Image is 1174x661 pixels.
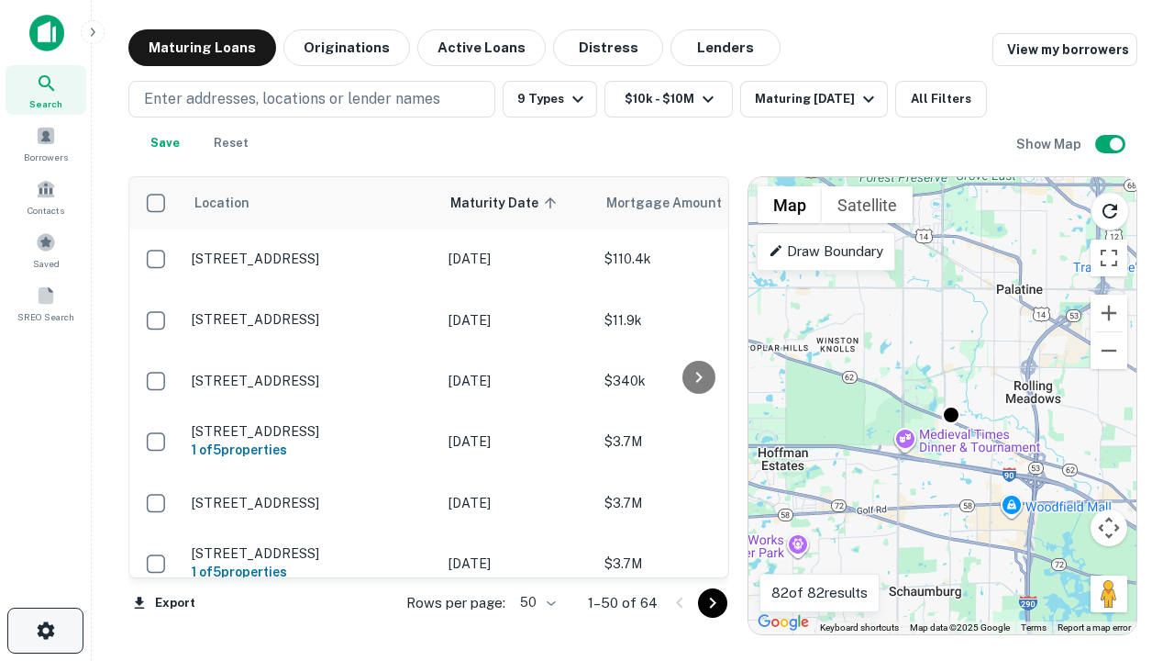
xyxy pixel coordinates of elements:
[604,431,788,452] p: $3.7M
[449,554,586,574] p: [DATE]
[128,29,276,66] button: Maturing Loans
[698,588,727,618] button: Go to next page
[29,15,64,51] img: capitalize-icon.png
[194,192,249,214] span: Location
[192,423,430,440] p: [STREET_ADDRESS]
[1091,240,1127,276] button: Toggle fullscreen view
[449,431,586,452] p: [DATE]
[1016,134,1084,154] h6: Show Map
[192,251,430,267] p: [STREET_ADDRESS]
[820,622,899,634] button: Keyboard shortcuts
[192,495,430,511] p: [STREET_ADDRESS]
[192,545,430,562] p: [STREET_ADDRESS]
[595,177,797,229] th: Mortgage Amount
[604,81,733,118] button: $10k - $10M
[992,33,1137,66] a: View my borrowers
[1091,332,1127,369] button: Zoom out
[283,29,410,66] button: Originations
[17,309,74,324] span: SREO Search
[740,81,888,118] button: Maturing [DATE]
[604,310,788,330] p: $11.9k
[771,582,868,604] p: 82 of 82 results
[588,592,658,614] p: 1–50 of 64
[439,177,595,229] th: Maturity Date
[183,177,439,229] th: Location
[755,88,880,110] div: Maturing [DATE]
[604,371,788,391] p: $340k
[1021,622,1047,633] a: Terms (opens in new tab)
[1091,576,1127,612] button: Drag Pegman onto the map to open Street View
[192,373,430,389] p: [STREET_ADDRESS]
[1058,622,1131,633] a: Report a map error
[553,29,663,66] button: Distress
[28,203,64,218] span: Contacts
[6,278,86,328] a: SREO Search
[202,125,260,162] button: Reset
[1091,295,1127,331] button: Zoom in
[128,589,200,617] button: Export
[1091,192,1129,230] button: Reload search area
[753,611,814,634] a: Open this area in Google Maps (opens a new window)
[450,192,562,214] span: Maturity Date
[6,65,86,115] a: Search
[192,440,430,460] h6: 1 of 5 properties
[6,118,86,168] a: Borrowers
[910,622,1010,633] span: Map data ©2025 Google
[748,177,1136,634] div: 0 0
[24,150,68,164] span: Borrowers
[33,256,60,271] span: Saved
[449,371,586,391] p: [DATE]
[449,493,586,513] p: [DATE]
[606,192,746,214] span: Mortgage Amount
[417,29,546,66] button: Active Loans
[604,554,788,574] p: $3.7M
[449,310,586,330] p: [DATE]
[822,186,913,223] button: Show satellite imagery
[895,81,987,118] button: All Filters
[449,249,586,269] p: [DATE]
[128,81,495,118] button: Enter addresses, locations or lender names
[144,88,440,110] p: Enter addresses, locations or lender names
[136,125,194,162] button: Save your search to get updates of matches that match your search criteria.
[192,311,430,328] p: [STREET_ADDRESS]
[29,96,62,111] span: Search
[604,249,788,269] p: $110.4k
[6,225,86,274] a: Saved
[1082,455,1174,543] iframe: Chat Widget
[513,589,559,616] div: 50
[604,493,788,513] p: $3.7M
[758,186,822,223] button: Show street map
[6,172,86,221] a: Contacts
[670,29,781,66] button: Lenders
[503,81,597,118] button: 9 Types
[769,241,883,263] p: Draw Boundary
[753,611,814,634] img: Google
[192,562,430,582] h6: 1 of 5 properties
[406,592,505,614] p: Rows per page:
